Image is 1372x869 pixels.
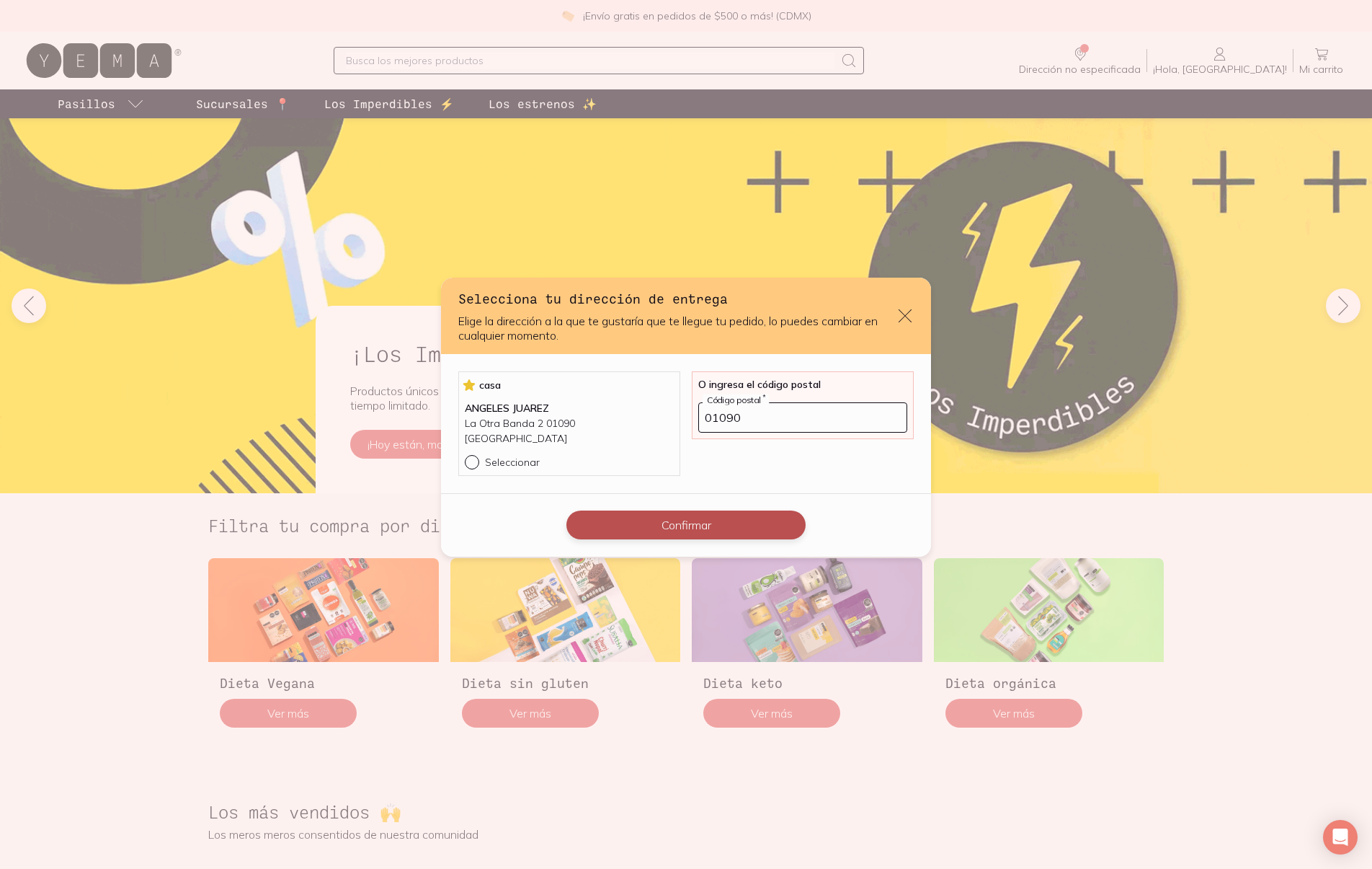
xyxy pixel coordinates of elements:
p: ANGELES JUAREZ [465,401,674,416]
div: default [441,278,931,557]
button: Confirmar [566,511,806,539]
p: Elige la dirección a la que te gustaría que te llegue tu pedido, lo puedes cambiar en cualquier m... [458,314,896,343]
p: O ingresa el código postal [698,378,907,391]
p: casa [465,378,674,392]
div: Open Intercom Messenger [1323,820,1358,855]
p: La Otra Banda 2 01090 [GEOGRAPHIC_DATA] [465,416,674,446]
h3: Selecciona tu dirección de entrega [458,289,896,308]
p: Seleccionar [485,456,540,469]
label: Código postal [703,394,769,405]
